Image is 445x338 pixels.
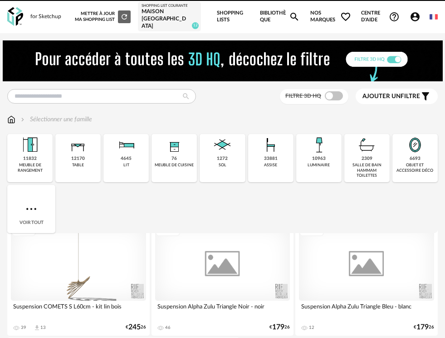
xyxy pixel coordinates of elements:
[19,115,26,124] img: svg+xml;base64,PHN2ZyB3aWR0aD0iMTYiIGhlaWdodD0iMTYiIHZpZXdCb3g9IjAgMCAxNiAxNiIgZmlsbD0ibm9uZSIgeG...
[299,301,434,319] div: Suspension Alpha Zulu Triangle Bleu - blanc
[67,134,89,156] img: Table.png
[171,156,177,162] div: 76
[410,11,421,22] span: Account Circle icon
[30,13,61,20] div: for Sketchup
[34,324,40,331] span: Download icon
[7,185,55,233] div: Voir tout
[356,89,438,104] button: Ajouter unfiltre Filter icon
[7,221,150,336] a: 3D HQ Suspension COMETS S L60cm - kit lin bois 39 Download icon 13 €24526
[312,156,326,162] div: 10963
[73,10,131,23] div: Mettre à jour ma Shopping List
[420,91,431,102] span: Filter icon
[142,4,197,8] div: Shopping List courante
[362,93,420,100] span: filtre
[123,163,129,168] div: lit
[115,134,137,156] img: Literie.png
[414,324,434,330] div: € 26
[272,324,284,330] span: 179
[121,156,132,162] div: 4645
[308,134,330,156] img: Luminaire.png
[142,8,197,30] div: Maison [GEOGRAPHIC_DATA]
[7,115,15,124] img: svg+xml;base64,PHN2ZyB3aWR0aD0iMTYiIGhlaWdodD0iMTciIHZpZXdCb3g9IjAgMCAxNiAxNyIgZmlsbD0ibm9uZSIgeG...
[19,134,41,156] img: Meuble%20de%20rangement.png
[211,134,233,156] img: Sol.png
[395,163,435,173] div: objet et accessoire déco
[126,324,146,330] div: € 26
[71,156,85,162] div: 12170
[309,325,314,330] div: 12
[128,324,141,330] span: 245
[289,11,300,22] span: Magnify icon
[21,325,26,330] div: 39
[120,14,128,19] span: Refresh icon
[23,156,37,162] div: 11832
[356,134,378,156] img: Salle%20de%20bain.png
[430,13,438,21] img: fr
[269,324,290,330] div: € 26
[347,163,387,178] div: salle de bain hammam toilettes
[362,156,372,162] div: 2309
[24,202,39,216] img: more.7b13dc1.svg
[264,163,277,168] div: assise
[361,10,400,23] span: Centre d'aideHelp Circle Outline icon
[7,7,23,26] img: OXP
[362,93,401,99] span: Ajouter un
[285,93,321,99] span: Filtre 3D HQ
[295,221,438,336] a: 3D HQ Suspension Alpha Zulu Triangle Bleu - blanc 12 €17926
[410,156,421,162] div: 6693
[260,134,282,156] img: Assise.png
[404,134,426,156] img: Miroir.png
[165,325,171,330] div: 46
[40,325,46,330] div: 13
[308,163,330,168] div: luminaire
[3,40,443,81] img: FILTRE%20HQ%20NEW_V1%20(4).gif
[163,134,185,156] img: Rangement.png
[219,163,226,168] div: sol
[340,11,351,22] span: Heart Outline icon
[217,156,228,162] div: 1272
[264,156,278,162] div: 33881
[10,163,50,173] div: meuble de rangement
[72,163,84,168] div: table
[11,301,146,319] div: Suspension COMETS S L60cm - kit lin bois
[410,11,425,22] span: Account Circle icon
[389,11,400,22] span: Help Circle Outline icon
[152,221,294,336] a: 3D HQ Suspension Alpha Zulu Triangle Noir - noir 46 €17926
[142,4,197,30] a: Shopping List courante Maison [GEOGRAPHIC_DATA] 12
[416,324,429,330] span: 179
[19,115,92,124] div: Sélectionner une famille
[155,163,194,168] div: meuble de cuisine
[155,301,290,319] div: Suspension Alpha Zulu Triangle Noir - noir
[192,22,199,29] span: 12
